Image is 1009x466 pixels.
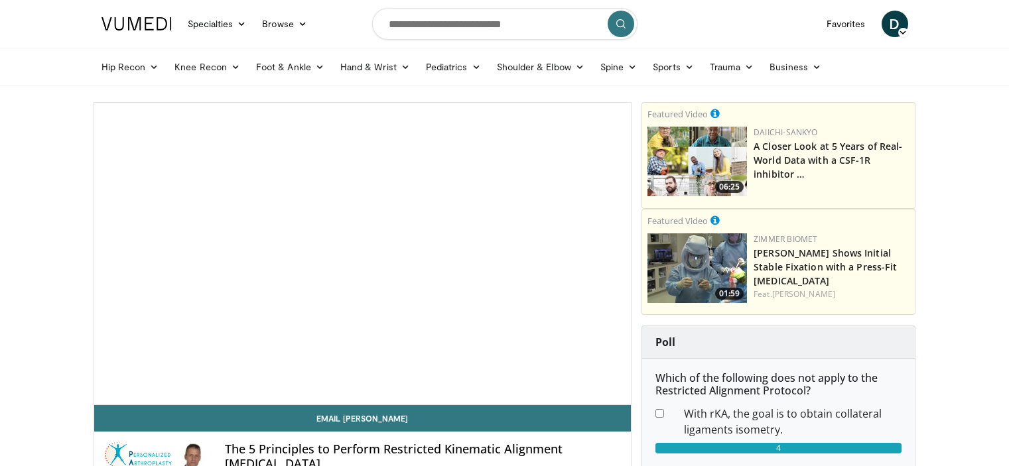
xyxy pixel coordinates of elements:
[592,54,645,80] a: Spine
[647,127,747,196] a: 06:25
[647,108,708,120] small: Featured Video
[248,54,332,80] a: Foot & Ankle
[94,54,167,80] a: Hip Recon
[754,233,817,245] a: Zimmer Biomet
[655,443,902,453] div: 4
[332,54,418,80] a: Hand & Wrist
[762,54,829,80] a: Business
[418,54,489,80] a: Pediatrics
[882,11,908,37] a: D
[754,247,897,287] a: [PERSON_NAME] Shows Initial Stable Fixation with a Press-Fit [MEDICAL_DATA]
[754,288,909,300] div: Feat.
[655,372,902,397] h6: Which of the following does not apply to the Restricted Alignment Protocol?
[94,103,632,405] video-js: Video Player
[489,54,592,80] a: Shoulder & Elbow
[655,335,675,349] strong: Poll
[819,11,874,37] a: Favorites
[702,54,762,80] a: Trauma
[645,54,702,80] a: Sports
[772,288,835,300] a: [PERSON_NAME]
[101,17,172,30] img: VuMedi Logo
[754,127,817,138] a: Daiichi-Sankyo
[647,233,747,303] a: 01:59
[372,8,638,40] input: Search topics, interventions
[754,140,902,180] a: A Closer Look at 5 Years of Real-World Data with a CSF-1R inhibitor …
[180,11,255,37] a: Specialties
[167,54,248,80] a: Knee Recon
[94,405,632,432] a: Email [PERSON_NAME]
[674,406,911,437] dd: With rKA, the goal is to obtain collateral ligaments isometry.
[647,127,747,196] img: 93c22cae-14d1-47f0-9e4a-a244e824b022.png.150x105_q85_crop-smart_upscale.jpg
[647,233,747,303] img: 6bc46ad6-b634-4876-a934-24d4e08d5fac.150x105_q85_crop-smart_upscale.jpg
[647,215,708,227] small: Featured Video
[715,288,744,300] span: 01:59
[254,11,315,37] a: Browse
[715,181,744,193] span: 06:25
